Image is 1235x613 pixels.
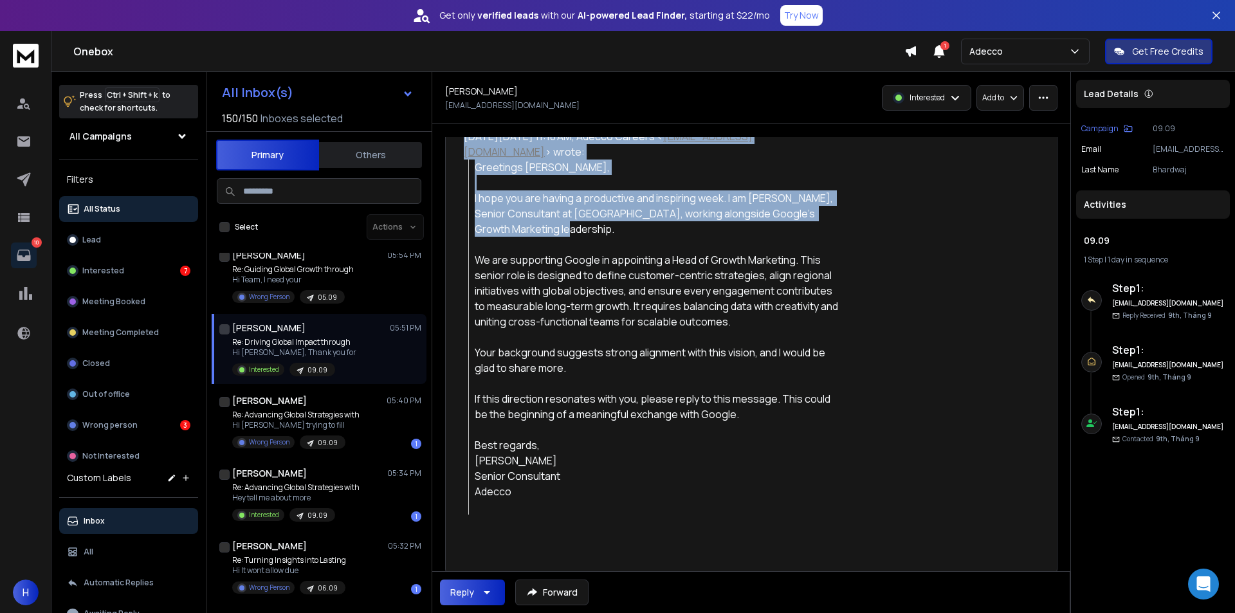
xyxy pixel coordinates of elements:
[84,204,120,214] p: All Status
[1122,434,1200,444] p: Contacted
[1153,124,1225,134] p: 09.09
[982,93,1004,103] p: Add to
[1081,144,1101,154] p: Email
[232,493,360,503] p: Hey tell me about more
[11,242,37,268] a: 10
[232,249,306,262] h1: [PERSON_NAME]
[59,351,198,376] button: Closed
[80,89,170,114] p: Press to check for shortcuts.
[232,540,307,553] h1: [PERSON_NAME]
[318,293,337,302] p: 05.09
[180,420,190,430] div: 3
[13,580,39,605] button: H
[318,583,338,593] p: 06.09
[82,389,130,399] p: Out of office
[1112,360,1225,370] h6: [EMAIL_ADDRESS][DOMAIN_NAME]
[1084,254,1103,265] span: 1 Step
[82,297,145,307] p: Meeting Booked
[59,412,198,438] button: Wrong person3
[1081,124,1133,134] button: Campaign
[232,337,356,347] p: Re: Driving Global Impact through
[411,511,421,522] div: 1
[82,266,124,276] p: Interested
[105,87,160,102] span: Ctrl + Shift + k
[1156,434,1200,443] span: 9th, Tháng 9
[212,80,424,105] button: All Inbox(s)
[1132,45,1203,58] p: Get Free Credits
[232,394,307,407] h1: [PERSON_NAME]
[82,235,101,245] p: Lead
[515,580,589,605] button: Forward
[59,227,198,253] button: Lead
[475,453,839,468] div: [PERSON_NAME]
[318,438,338,448] p: 09.09
[445,100,580,111] p: [EMAIL_ADDRESS][DOMAIN_NAME]
[440,580,505,605] button: Reply
[1122,372,1191,382] p: Opened
[1112,422,1225,432] h6: [EMAIL_ADDRESS][DOMAIN_NAME]
[1188,569,1219,599] div: Open Intercom Messenger
[59,381,198,407] button: Out of office
[475,468,839,484] div: Senior Consultant
[1081,124,1119,134] p: Campaign
[232,322,306,334] h1: [PERSON_NAME]
[59,124,198,149] button: All Campaigns
[319,141,422,169] button: Others
[232,347,356,358] p: Hi [PERSON_NAME], Thank you for
[84,547,93,557] p: All
[59,320,198,345] button: Meeting Completed
[411,584,421,594] div: 1
[232,482,360,493] p: Re: Advancing Global Strategies with
[411,439,421,449] div: 1
[216,140,319,170] button: Primary
[59,508,198,534] button: Inbox
[445,85,518,98] h1: [PERSON_NAME]
[784,9,819,22] p: Try Now
[969,45,1008,58] p: Adecco
[59,443,198,469] button: Not Interested
[232,410,360,420] p: Re: Advancing Global Strategies with
[82,327,159,338] p: Meeting Completed
[780,5,823,26] button: Try Now
[910,93,945,103] p: Interested
[1112,404,1225,419] h6: Step 1 :
[249,583,289,592] p: Wrong Person
[1081,165,1119,175] p: Last Name
[249,365,279,374] p: Interested
[1112,280,1225,296] h6: Step 1 :
[235,222,258,232] label: Select
[59,196,198,222] button: All Status
[475,484,839,499] div: Adecco
[59,570,198,596] button: Automatic Replies
[222,86,293,99] h1: All Inbox(s)
[232,555,346,565] p: Re: Turning Insights into Lasting
[59,170,198,188] h3: Filters
[249,437,289,447] p: Wrong Person
[1148,372,1191,381] span: 9th, Tháng 9
[390,323,421,333] p: 05:51 PM
[222,111,258,126] span: 150 / 150
[82,451,140,461] p: Not Interested
[1153,165,1225,175] p: Bhardwaj
[475,437,839,453] div: Best regards,
[249,510,279,520] p: Interested
[59,258,198,284] button: Interested7
[1168,311,1212,320] span: 9th, Tháng 9
[82,358,110,369] p: Closed
[67,471,131,484] h3: Custom Labels
[232,467,307,480] h1: [PERSON_NAME]
[232,264,354,275] p: Re: Guiding Global Growth through
[439,9,770,22] p: Get only with our starting at $22/mo
[1084,234,1222,247] h1: 09.09
[232,275,354,285] p: Hi Team, I need your
[387,468,421,479] p: 05:34 PM
[261,111,343,126] h3: Inboxes selected
[387,250,421,261] p: 05:54 PM
[1112,298,1225,308] h6: [EMAIL_ADDRESS][DOMAIN_NAME]
[59,289,198,315] button: Meeting Booked
[32,237,42,248] p: 10
[180,266,190,276] div: 7
[13,44,39,68] img: logo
